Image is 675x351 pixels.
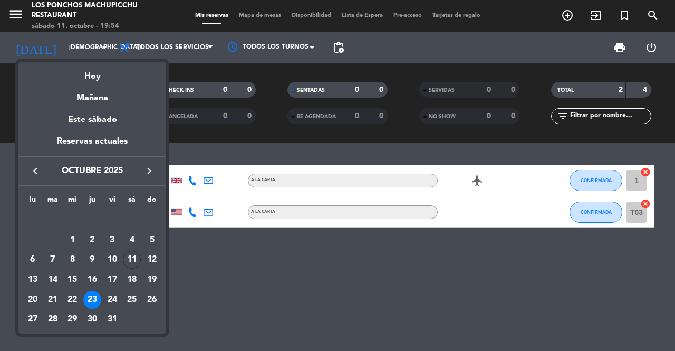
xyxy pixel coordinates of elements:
td: 17 de octubre de 2025 [102,270,122,290]
button: keyboard_arrow_right [140,164,159,178]
th: lunes [23,194,43,210]
div: 23 [83,291,101,309]
div: 25 [123,291,141,309]
div: 24 [103,291,121,309]
div: Reservas actuales [18,135,166,156]
div: 5 [143,231,161,249]
div: 31 [103,310,121,328]
div: 16 [83,271,101,289]
td: 23 de octubre de 2025 [82,290,102,310]
div: 11 [123,251,141,269]
td: 22 de octubre de 2025 [62,290,82,310]
div: 22 [63,291,81,309]
td: 10 de octubre de 2025 [102,250,122,270]
div: 12 [143,251,161,269]
td: 5 de octubre de 2025 [142,230,162,250]
div: 17 [103,271,121,289]
div: 9 [83,251,101,269]
div: 29 [63,310,81,328]
div: 8 [63,251,81,269]
td: 30 de octubre de 2025 [82,309,102,329]
th: viernes [102,194,122,210]
td: 14 de octubre de 2025 [43,270,63,290]
div: 1 [63,231,81,249]
th: domingo [142,194,162,210]
td: 13 de octubre de 2025 [23,270,43,290]
div: 20 [24,291,42,309]
div: Este sábado [18,105,166,135]
td: OCT. [23,210,162,230]
div: 10 [103,251,121,269]
td: 27 de octubre de 2025 [23,309,43,329]
button: keyboard_arrow_left [26,164,45,178]
td: 20 de octubre de 2025 [23,290,43,310]
div: 15 [63,271,81,289]
td: 8 de octubre de 2025 [62,250,82,270]
div: 7 [44,251,62,269]
td: 9 de octubre de 2025 [82,250,102,270]
td: 19 de octubre de 2025 [142,270,162,290]
td: 28 de octubre de 2025 [43,309,63,329]
td: 12 de octubre de 2025 [142,250,162,270]
th: jueves [82,194,102,210]
td: 16 de octubre de 2025 [82,270,102,290]
td: 24 de octubre de 2025 [102,290,122,310]
div: 21 [44,291,62,309]
i: keyboard_arrow_left [29,165,42,177]
div: 13 [24,271,42,289]
td: 25 de octubre de 2025 [122,290,142,310]
td: 18 de octubre de 2025 [122,270,142,290]
div: 3 [103,231,121,249]
div: Hoy [18,62,166,83]
span: octubre 2025 [45,164,140,178]
td: 2 de octubre de 2025 [82,230,102,250]
th: sábado [122,194,142,210]
div: 30 [83,310,101,328]
div: 19 [143,271,161,289]
div: 14 [44,271,62,289]
div: 6 [24,251,42,269]
div: Mañana [18,83,166,105]
td: 7 de octubre de 2025 [43,250,63,270]
td: 6 de octubre de 2025 [23,250,43,270]
div: 27 [24,310,42,328]
td: 15 de octubre de 2025 [62,270,82,290]
td: 26 de octubre de 2025 [142,290,162,310]
td: 1 de octubre de 2025 [62,230,82,250]
div: 4 [123,231,141,249]
th: martes [43,194,63,210]
div: 26 [143,291,161,309]
td: 31 de octubre de 2025 [102,309,122,329]
td: 21 de octubre de 2025 [43,290,63,310]
td: 29 de octubre de 2025 [62,309,82,329]
div: 2 [83,231,101,249]
td: 4 de octubre de 2025 [122,230,142,250]
th: miércoles [62,194,82,210]
td: 11 de octubre de 2025 [122,250,142,270]
div: 28 [44,310,62,328]
i: keyboard_arrow_right [143,165,156,177]
div: 18 [123,271,141,289]
td: 3 de octubre de 2025 [102,230,122,250]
